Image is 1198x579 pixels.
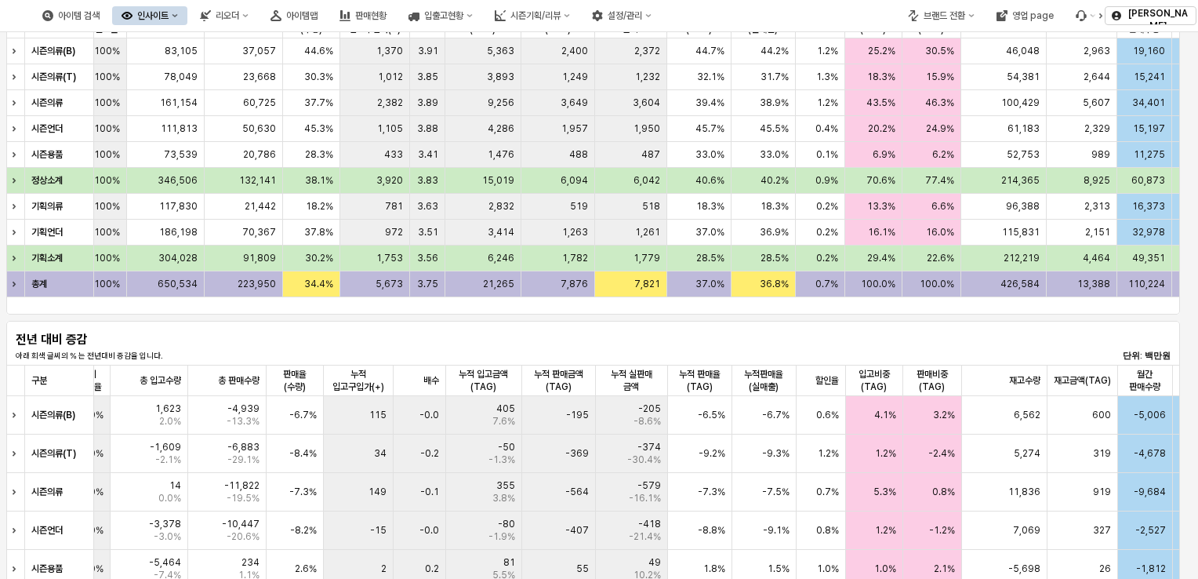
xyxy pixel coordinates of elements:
div: 영업 page [1012,10,1054,21]
span: -13.3% [227,415,260,428]
span: 488 [569,148,588,161]
span: 40.6% [695,174,724,187]
span: 1.3% [816,71,838,83]
strong: 시즌의류(T) [31,448,76,459]
span: 77.4% [926,174,955,187]
span: 1,779 [633,252,660,264]
span: 100% [94,148,120,161]
span: 2.0% [159,415,181,428]
span: 1,370 [376,45,403,57]
strong: 기획소계 [31,253,63,264]
span: 21,442 [245,200,276,213]
span: 0% [89,409,103,421]
div: 설정/관리 [608,10,642,21]
span: -6.7% [289,409,317,421]
span: 16.1% [868,226,895,239]
strong: 기획의류 [31,201,63,212]
div: 인사이트 [137,10,169,21]
div: 입출고현황 [424,10,463,21]
span: -374 [637,441,661,453]
strong: 시즌의류 [31,97,63,108]
span: 1,249 [562,71,588,83]
span: 78,049 [164,71,198,83]
span: 7.6% [492,415,515,428]
div: Expand row [6,194,27,219]
span: -205 [638,402,661,415]
span: 96,388 [1007,200,1040,213]
span: 25.2% [868,45,895,57]
button: 리오더 [191,6,258,25]
span: 32.1% [697,71,724,83]
span: 100% [94,71,120,83]
span: 누적 실판매 금액 [602,368,661,393]
span: 1,232 [635,71,660,83]
span: 14 [169,479,181,492]
span: 23,668 [243,71,276,83]
span: 60,873 [1131,174,1165,187]
div: Expand row [6,142,27,167]
div: Expand row [6,38,27,64]
span: 100% [94,252,120,264]
button: 설정/관리 [583,6,661,25]
span: 972 [385,226,403,239]
span: 1,105 [377,122,403,135]
span: 3,893 [487,71,514,83]
span: 누적 입고금액(TAG) [452,368,515,393]
span: 73,539 [164,148,198,161]
span: 22.6% [928,252,955,264]
span: 재고금액(TAG) [1055,374,1112,387]
span: -6.7% [762,409,790,421]
span: 212,219 [1004,252,1040,264]
span: -50 [498,441,515,453]
span: 3.63 [417,200,438,213]
span: -29.1% [227,453,260,466]
span: -6.5% [698,409,725,421]
span: 18.2% [306,200,333,213]
div: Expand row [6,220,27,245]
div: 브랜드 전환 [898,6,984,25]
span: 1,950 [633,122,660,135]
span: 115 [369,409,387,421]
span: 117,830 [159,200,198,213]
div: Expand row [6,64,27,89]
span: 37.8% [304,226,333,239]
span: 70,367 [242,226,276,239]
button: 인사이트 [112,6,187,25]
span: 30.2% [305,252,333,264]
span: 50,630 [242,122,276,135]
span: 11,275 [1134,148,1165,161]
div: Expand row [6,116,27,141]
span: 0.1% [816,148,838,161]
span: 1,261 [635,226,660,239]
span: 100,429 [1002,96,1040,109]
span: 319 [1094,447,1112,460]
span: 34 [374,447,387,460]
span: 5,363 [487,45,514,57]
strong: 시즌의류(T) [31,71,76,82]
span: 600 [1093,409,1112,421]
span: -5,006 [1134,409,1166,421]
div: 영업 page [987,6,1063,25]
div: Expand row [6,396,27,434]
span: -2.1% [155,453,181,466]
span: 44.7% [695,45,724,57]
span: 34.4% [304,278,333,290]
span: 433 [384,148,403,161]
span: 6,042 [633,174,660,187]
span: 650,534 [158,278,198,290]
span: 110,224 [1128,278,1165,290]
span: 355 [496,479,515,492]
span: -9.3% [762,447,790,460]
strong: 시즌용품 [31,149,63,160]
span: 누적 판매율(TAG) [674,368,725,393]
span: -369 [565,447,589,460]
span: 83,105 [165,45,198,57]
span: 3,920 [376,174,403,187]
span: 0.4% [815,122,838,135]
div: 시즌기획/리뷰 [510,10,561,21]
span: 7,821 [634,278,660,290]
span: 40.2% [761,174,789,187]
div: 판매현황 [355,10,387,21]
span: 2,151 [1086,226,1111,239]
